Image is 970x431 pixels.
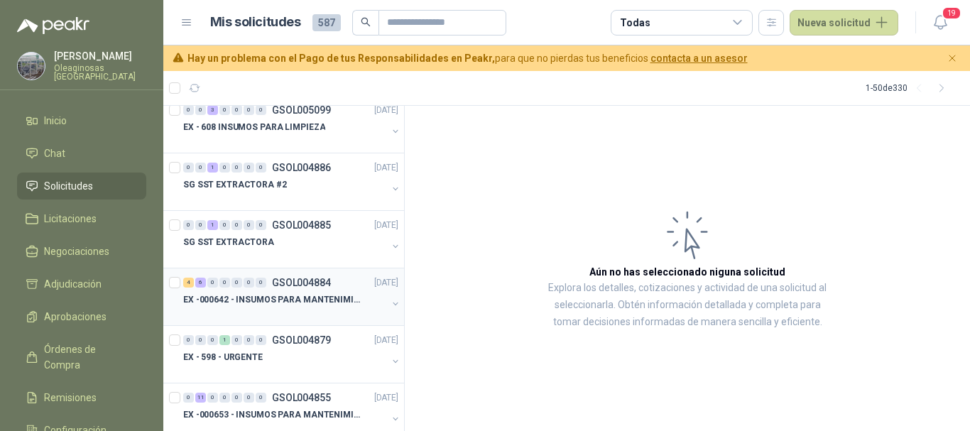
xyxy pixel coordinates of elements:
[17,205,146,232] a: Licitaciones
[866,77,953,99] div: 1 - 50 de 330
[183,163,194,173] div: 0
[219,335,230,345] div: 1
[17,107,146,134] a: Inicio
[17,17,89,34] img: Logo peakr
[272,335,331,345] p: GSOL004879
[195,105,206,115] div: 0
[374,334,398,347] p: [DATE]
[272,278,331,288] p: GSOL004884
[195,220,206,230] div: 0
[374,219,398,232] p: [DATE]
[17,140,146,167] a: Chat
[244,220,254,230] div: 0
[231,220,242,230] div: 0
[44,390,97,405] span: Remisiones
[256,220,266,230] div: 0
[183,335,194,345] div: 0
[17,238,146,265] a: Negociaciones
[207,393,218,403] div: 0
[620,15,650,31] div: Todas
[183,105,194,115] div: 0
[44,309,107,324] span: Aprobaciones
[183,351,263,364] p: EX - 598 - URGENTE
[44,113,67,129] span: Inicio
[547,280,828,331] p: Explora los detalles, cotizaciones y actividad de una solicitud al seleccionarla. Obtén informaci...
[44,244,109,259] span: Negociaciones
[187,50,748,66] span: para que no pierdas tus beneficios
[183,178,287,192] p: SG SST EXTRACTORA #2
[183,293,360,307] p: EX -000642 - INSUMOS PARA MANTENIMIENTO PREVENTIVO
[183,332,401,377] a: 0 0 0 1 0 0 0 GSOL004879[DATE] EX - 598 - URGENTE
[374,104,398,117] p: [DATE]
[650,53,748,64] a: contacta a un asesor
[17,303,146,330] a: Aprobaciones
[18,53,45,80] img: Company Logo
[942,6,961,20] span: 19
[244,105,254,115] div: 0
[195,393,206,403] div: 11
[54,64,146,81] p: Oleaginosas [GEOGRAPHIC_DATA]
[272,393,331,403] p: GSOL004855
[17,384,146,411] a: Remisiones
[244,335,254,345] div: 0
[272,220,331,230] p: GSOL004885
[44,178,93,194] span: Solicitudes
[44,342,133,373] span: Órdenes de Compra
[183,217,401,262] a: 0 0 1 0 0 0 0 GSOL004885[DATE] SG SST EXTRACTORA
[207,220,218,230] div: 1
[17,173,146,200] a: Solicitudes
[231,393,242,403] div: 0
[183,393,194,403] div: 0
[231,278,242,288] div: 0
[44,211,97,227] span: Licitaciones
[44,146,65,161] span: Chat
[927,10,953,36] button: 19
[790,10,898,36] button: Nueva solicitud
[256,335,266,345] div: 0
[17,271,146,298] a: Adjudicación
[207,105,218,115] div: 3
[195,278,206,288] div: 6
[256,105,266,115] div: 0
[219,393,230,403] div: 0
[183,102,401,147] a: 0 0 3 0 0 0 0 GSOL005099[DATE] EX - 608 INSUMOS PARA LIMPIEZA
[207,335,218,345] div: 0
[231,335,242,345] div: 0
[244,278,254,288] div: 0
[183,236,274,249] p: SG SST EXTRACTORA
[183,274,401,320] a: 4 6 0 0 0 0 0 GSOL004884[DATE] EX -000642 - INSUMOS PARA MANTENIMIENTO PREVENTIVO
[183,220,194,230] div: 0
[374,391,398,405] p: [DATE]
[195,163,206,173] div: 0
[219,278,230,288] div: 0
[219,105,230,115] div: 0
[312,14,341,31] span: 587
[210,12,301,33] h1: Mis solicitudes
[195,335,206,345] div: 0
[231,105,242,115] div: 0
[256,278,266,288] div: 0
[207,163,218,173] div: 1
[183,408,360,422] p: EX -000653 - INSUMOS PARA MANTENIMIENTO A CADENAS
[231,163,242,173] div: 0
[374,161,398,175] p: [DATE]
[244,393,254,403] div: 0
[54,51,146,61] p: [PERSON_NAME]
[244,163,254,173] div: 0
[374,276,398,290] p: [DATE]
[44,276,102,292] span: Adjudicación
[272,163,331,173] p: GSOL004886
[207,278,218,288] div: 0
[219,163,230,173] div: 0
[256,163,266,173] div: 0
[272,105,331,115] p: GSOL005099
[183,278,194,288] div: 4
[219,220,230,230] div: 0
[944,50,961,67] button: Cerrar
[361,17,371,27] span: search
[183,159,401,204] a: 0 0 1 0 0 0 0 GSOL004886[DATE] SG SST EXTRACTORA #2
[256,393,266,403] div: 0
[589,264,785,280] h3: Aún no has seleccionado niguna solicitud
[17,336,146,378] a: Órdenes de Compra
[187,53,495,64] b: Hay un problema con el Pago de tus Responsabilidades en Peakr,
